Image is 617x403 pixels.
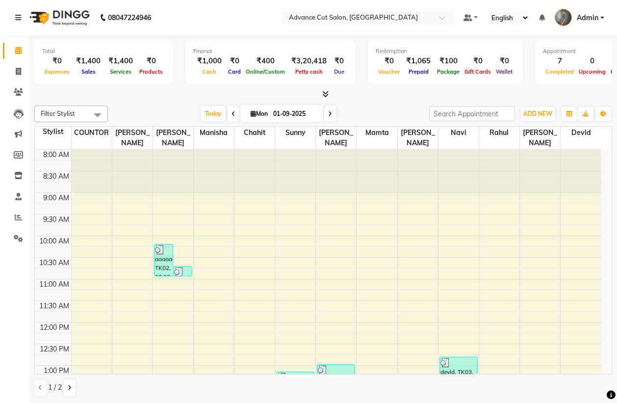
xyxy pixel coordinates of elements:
[317,365,355,396] div: [PERSON_NAME] 50%, TK04, 12:55 PM-01:40 PM, Shave/ [PERSON_NAME] trimming (M) 02,Touch-up (F) 69
[226,68,243,75] span: Card
[402,55,435,67] div: ₹1,065
[543,68,576,75] span: Completed
[543,55,576,67] div: 7
[37,258,71,268] div: 10:30 AM
[42,55,72,67] div: ₹0
[37,279,71,290] div: 11:00 AM
[41,150,71,160] div: 8:00 AM
[38,322,71,333] div: 12:00 PM
[440,357,477,378] div: devid, TK03, 12:45 PM-01:15 PM, Hair cut (M)01,[PERSON_NAME] Styling (M) 66
[153,127,193,149] span: [PERSON_NAME]
[398,127,438,149] span: [PERSON_NAME]
[200,68,219,75] span: Cash
[48,382,62,393] span: 1 / 2
[493,68,515,75] span: Wallet
[275,127,315,139] span: sunny
[107,68,134,75] span: Services
[376,68,402,75] span: Voucher
[42,68,72,75] span: Expenses
[194,127,234,139] span: manisha
[287,55,331,67] div: ₹3,20,418
[576,68,608,75] span: Upcoming
[41,171,71,182] div: 8:30 AM
[41,109,75,117] span: Filter Stylist
[35,127,71,137] div: Stylist
[520,127,560,149] span: [PERSON_NAME]
[270,107,319,121] input: 2025-09-01
[154,244,173,276] div: aaaaaaaaaa, TK02, 10:10 AM-10:55 AM, Hair cut (M)01,[PERSON_NAME] Styling (M) 66,Shampoo (M)
[42,47,165,55] div: Total
[42,366,71,376] div: 1:00 PM
[104,55,137,67] div: ₹1,400
[201,106,226,121] span: Today
[226,55,243,67] div: ₹0
[25,4,92,31] img: logo
[438,127,479,139] span: navi
[577,13,598,23] span: Admin
[112,127,153,149] span: [PERSON_NAME]
[243,55,287,67] div: ₹400
[406,68,431,75] span: Prepaid
[193,55,226,67] div: ₹1,000
[248,110,270,117] span: Mon
[331,55,348,67] div: ₹0
[521,107,555,121] button: ADD NEW
[243,68,287,75] span: Online/Custom
[137,68,165,75] span: Products
[38,344,71,354] div: 12:30 PM
[576,55,608,67] div: 0
[462,68,493,75] span: Gift Cards
[561,127,601,139] span: Devid
[37,236,71,246] div: 10:00 AM
[555,9,572,26] img: Admin
[41,193,71,203] div: 9:00 AM
[293,68,325,75] span: Petty cash
[357,127,397,139] span: mamta
[493,55,515,67] div: ₹0
[79,68,98,75] span: Sales
[41,215,71,225] div: 9:30 AM
[376,55,402,67] div: ₹0
[137,55,165,67] div: ₹0
[435,55,462,67] div: ₹100
[479,127,519,139] span: rahul
[193,47,348,55] div: Finance
[462,55,493,67] div: ₹0
[108,4,151,31] b: 08047224946
[174,267,192,276] div: [PERSON_NAME] 50%, TK01, 10:40 AM-10:55 AM, Hair cut (M)01
[316,127,356,149] span: [PERSON_NAME]
[234,127,275,139] span: chahit
[435,68,462,75] span: Package
[72,127,112,139] span: COUNTOR
[72,55,104,67] div: ₹1,400
[523,110,552,117] span: ADD NEW
[429,106,515,121] input: Search Appointment
[37,301,71,311] div: 11:30 AM
[376,47,515,55] div: Redemption
[332,68,347,75] span: Due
